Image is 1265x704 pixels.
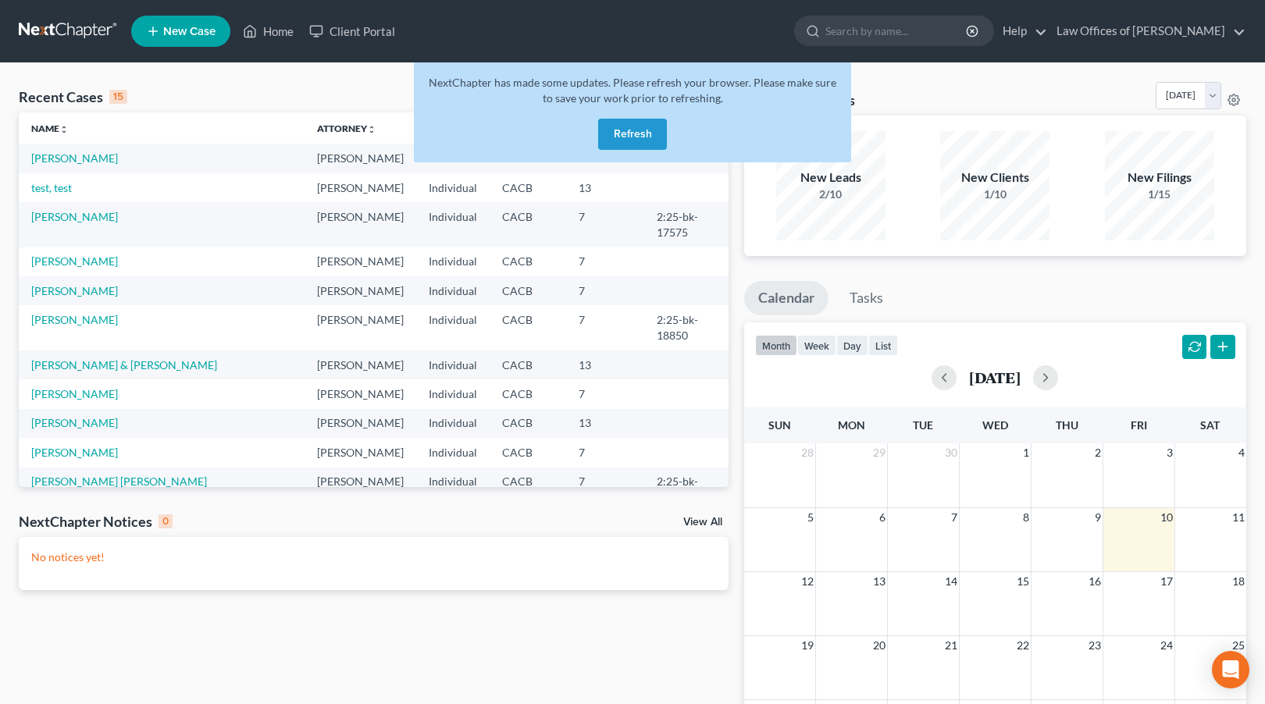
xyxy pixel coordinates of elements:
td: Individual [416,438,490,467]
td: 7 [566,276,644,305]
td: 2:25-bk-18850 [644,305,729,350]
td: 13 [566,409,644,438]
td: Individual [416,247,490,276]
span: 29 [871,443,887,462]
div: Recent Cases [19,87,127,106]
span: 8 [1021,508,1031,527]
td: [PERSON_NAME] [305,202,416,247]
span: 13 [871,572,887,591]
td: CACB [490,276,566,305]
button: week [797,335,836,356]
span: 4 [1237,443,1246,462]
td: [PERSON_NAME] [305,468,416,512]
td: 13 [566,173,644,202]
td: [PERSON_NAME] [305,350,416,379]
td: 7 [566,247,644,276]
span: 30 [943,443,959,462]
a: [PERSON_NAME] [31,416,118,429]
p: No notices yet! [31,549,716,565]
span: 1 [1021,443,1031,462]
td: Individual [416,305,490,350]
div: NextChapter Notices [19,512,173,531]
td: Individual [416,276,490,305]
div: 1/10 [940,187,1049,202]
i: unfold_more [59,125,69,134]
td: Individual [416,350,490,379]
td: 7 [566,305,644,350]
span: 21 [943,636,959,655]
span: 14 [943,572,959,591]
td: CACB [490,173,566,202]
td: CACB [490,247,566,276]
div: 15 [109,90,127,104]
button: day [836,335,868,356]
div: 0 [159,514,173,528]
td: 2:25-bk-17119 [644,468,729,512]
span: 12 [800,572,815,591]
span: New Case [163,26,216,37]
i: unfold_more [367,125,376,134]
td: Individual [416,468,490,512]
div: New Leads [776,169,885,187]
td: Individual [416,202,490,247]
td: Individual [416,379,490,408]
span: 20 [871,636,887,655]
a: test, test [31,181,72,194]
h2: [DATE] [969,369,1021,386]
span: NextChapter has made some updates. Please refresh your browser. Please make sure to save your wor... [429,76,836,105]
a: [PERSON_NAME] [PERSON_NAME] [31,475,207,488]
td: 7 [566,438,644,467]
div: 1/15 [1105,187,1214,202]
span: 28 [800,443,815,462]
a: Calendar [744,281,828,315]
a: Law Offices of [PERSON_NAME] [1049,17,1245,45]
td: 2:25-bk-17575 [644,202,729,247]
td: [PERSON_NAME] [305,276,416,305]
button: list [868,335,898,356]
button: Refresh [598,119,667,150]
span: 6 [878,508,887,527]
span: 16 [1087,572,1103,591]
span: 5 [806,508,815,527]
td: [PERSON_NAME] [305,173,416,202]
a: [PERSON_NAME] & [PERSON_NAME] [31,358,217,372]
span: 3 [1165,443,1174,462]
a: Client Portal [301,17,403,45]
span: 18 [1231,572,1246,591]
span: 2 [1093,443,1103,462]
span: Sat [1200,418,1220,432]
a: [PERSON_NAME] [31,387,118,400]
button: month [755,335,797,356]
td: 13 [566,350,644,379]
a: View All [683,517,722,528]
a: [PERSON_NAME] [31,446,118,459]
span: Thu [1056,418,1078,432]
td: 7 [566,202,644,247]
div: 2/10 [776,187,885,202]
span: 15 [1015,572,1031,591]
td: CACB [490,438,566,467]
a: [PERSON_NAME] [31,313,118,326]
td: [PERSON_NAME] [305,247,416,276]
input: Search by name... [825,16,968,45]
td: [PERSON_NAME] [305,409,416,438]
a: [PERSON_NAME] [31,210,118,223]
td: CACB [490,409,566,438]
a: Home [235,17,301,45]
td: CACB [490,202,566,247]
div: New Filings [1105,169,1214,187]
span: Sun [768,418,791,432]
td: 7 [566,379,644,408]
a: Tasks [836,281,897,315]
td: [PERSON_NAME] [305,305,416,350]
div: Open Intercom Messenger [1212,651,1249,688]
td: [PERSON_NAME] [305,379,416,408]
a: Help [995,17,1047,45]
a: [PERSON_NAME] [31,284,118,297]
td: 7 [566,468,644,512]
span: 24 [1159,636,1174,655]
span: 17 [1159,572,1174,591]
a: [PERSON_NAME] [31,151,118,165]
td: Individual [416,173,490,202]
a: Nameunfold_more [31,123,69,134]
